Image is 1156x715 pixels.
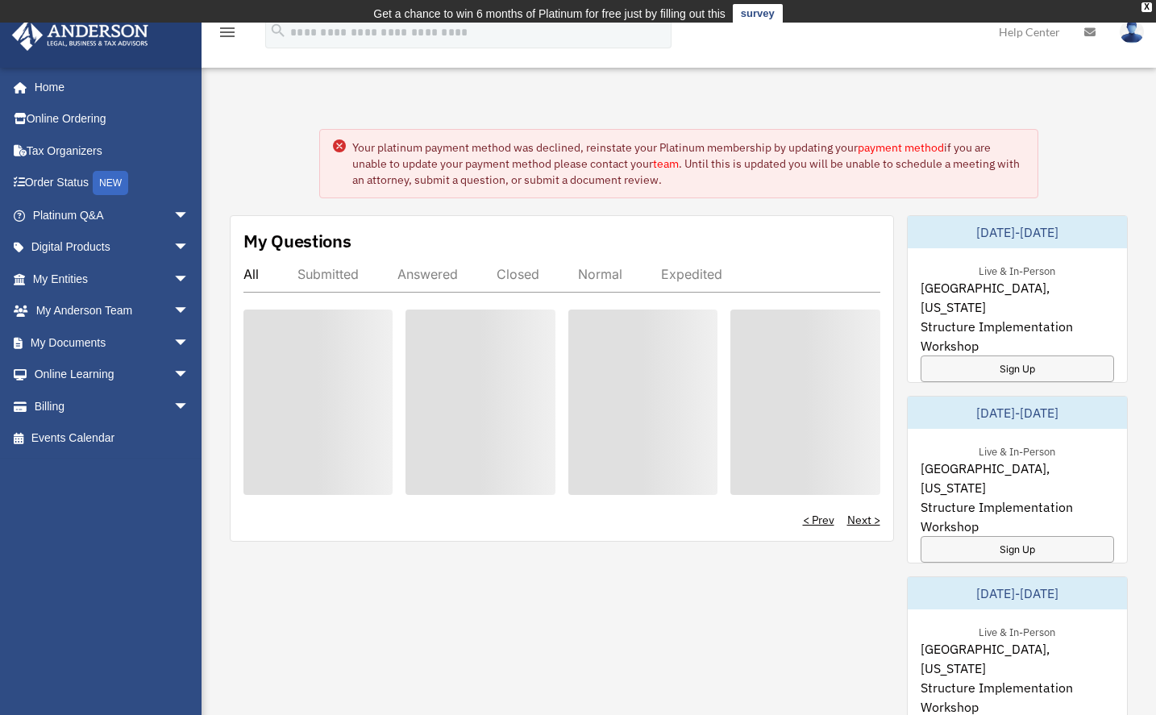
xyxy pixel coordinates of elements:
[847,512,880,528] a: Next >
[1141,2,1152,12] div: close
[11,390,214,422] a: Billingarrow_drop_down
[966,261,1068,278] div: Live & In-Person
[921,278,1115,317] span: [GEOGRAPHIC_DATA], [US_STATE]
[11,231,214,264] a: Digital Productsarrow_drop_down
[173,263,206,296] span: arrow_drop_down
[397,266,458,282] div: Answered
[1120,20,1144,44] img: User Pic
[352,139,1024,188] div: Your platinum payment method was declined, reinstate your Platinum membership by updating your if...
[11,422,214,455] a: Events Calendar
[218,23,237,42] i: menu
[921,317,1115,355] span: Structure Implementation Workshop
[297,266,359,282] div: Submitted
[921,497,1115,536] span: Structure Implementation Workshop
[269,22,287,39] i: search
[11,199,214,231] a: Platinum Q&Aarrow_drop_down
[218,28,237,42] a: menu
[11,263,214,295] a: My Entitiesarrow_drop_down
[966,442,1068,459] div: Live & In-Person
[803,512,834,528] a: < Prev
[243,266,259,282] div: All
[11,359,214,391] a: Online Learningarrow_drop_down
[11,295,214,327] a: My Anderson Teamarrow_drop_down
[908,216,1128,248] div: [DATE]-[DATE]
[733,4,783,23] a: survey
[578,266,622,282] div: Normal
[373,4,726,23] div: Get a chance to win 6 months of Platinum for free just by filling out this
[921,459,1115,497] span: [GEOGRAPHIC_DATA], [US_STATE]
[858,140,944,155] a: payment method
[173,295,206,328] span: arrow_drop_down
[93,171,128,195] div: NEW
[661,266,722,282] div: Expedited
[173,231,206,264] span: arrow_drop_down
[921,355,1115,382] a: Sign Up
[653,156,679,171] a: team
[908,577,1128,609] div: [DATE]-[DATE]
[11,135,214,167] a: Tax Organizers
[497,266,539,282] div: Closed
[921,536,1115,563] a: Sign Up
[11,71,206,103] a: Home
[173,199,206,232] span: arrow_drop_down
[11,167,214,200] a: Order StatusNEW
[966,622,1068,639] div: Live & In-Person
[908,397,1128,429] div: [DATE]-[DATE]
[173,359,206,392] span: arrow_drop_down
[11,103,214,135] a: Online Ordering
[173,326,206,360] span: arrow_drop_down
[173,390,206,423] span: arrow_drop_down
[243,229,351,253] div: My Questions
[921,639,1115,678] span: [GEOGRAPHIC_DATA], [US_STATE]
[7,19,153,51] img: Anderson Advisors Platinum Portal
[11,326,214,359] a: My Documentsarrow_drop_down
